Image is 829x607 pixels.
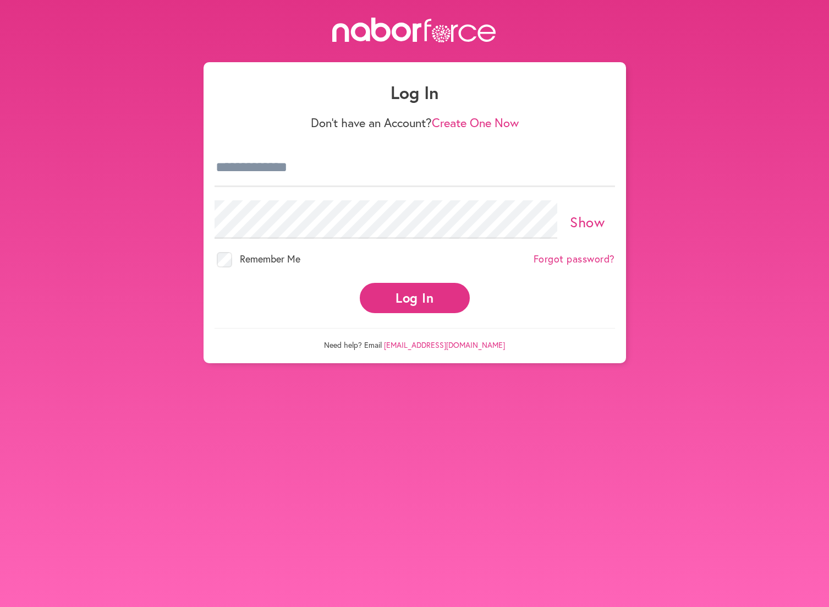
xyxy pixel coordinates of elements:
p: Don't have an Account? [215,116,615,130]
p: Need help? Email [215,328,615,350]
a: Show [570,212,605,231]
a: Forgot password? [534,253,615,265]
a: Create One Now [432,114,519,130]
button: Log In [360,283,470,313]
a: [EMAIL_ADDRESS][DOMAIN_NAME] [384,340,505,350]
h1: Log In [215,82,615,103]
span: Remember Me [240,252,300,265]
